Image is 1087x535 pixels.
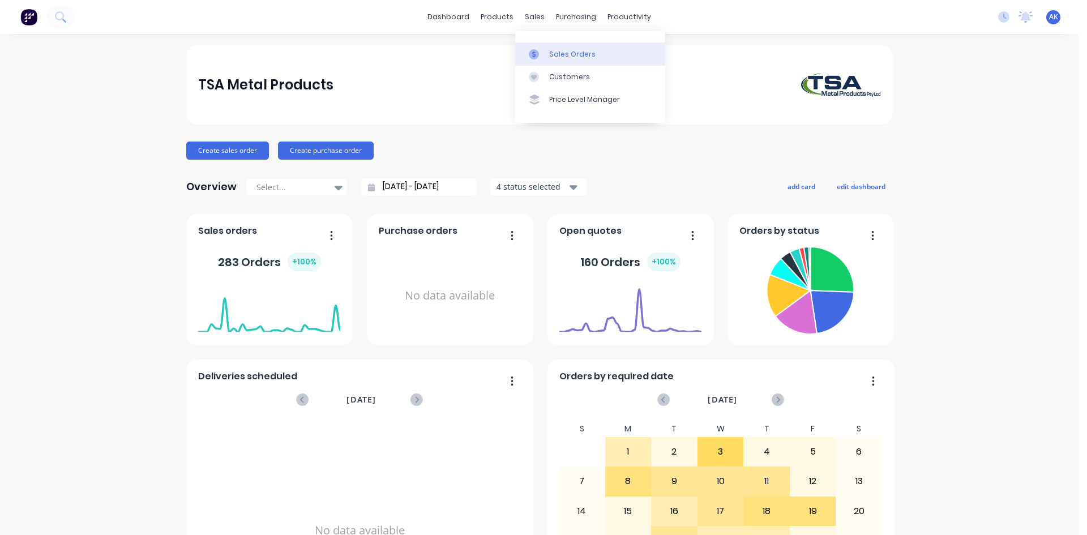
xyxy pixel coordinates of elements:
[346,393,376,406] span: [DATE]
[651,421,697,437] div: T
[559,224,622,238] span: Open quotes
[422,8,475,25] a: dashboard
[780,179,823,194] button: add card
[836,497,881,525] div: 20
[186,176,237,198] div: Overview
[743,421,790,437] div: T
[698,438,743,466] div: 3
[515,88,665,111] a: Price Level Manager
[288,252,321,271] div: + 100 %
[602,8,657,25] div: productivity
[698,467,743,495] div: 10
[790,467,836,495] div: 12
[379,224,457,238] span: Purchase orders
[559,370,674,383] span: Orders by required date
[697,421,744,437] div: W
[698,497,743,525] div: 17
[580,252,681,271] div: 160 Orders
[550,8,602,25] div: purchasing
[801,73,880,97] img: TSA Metal Products
[836,438,881,466] div: 6
[490,178,587,195] button: 4 status selected
[652,467,697,495] div: 9
[606,467,651,495] div: 8
[744,497,789,525] div: 18
[549,49,596,59] div: Sales Orders
[606,497,651,525] div: 15
[497,181,568,192] div: 4 status selected
[218,252,321,271] div: 283 Orders
[790,497,836,525] div: 19
[836,467,881,495] div: 13
[1049,12,1058,22] span: AK
[605,421,652,437] div: M
[278,142,374,160] button: Create purchase order
[836,421,882,437] div: S
[559,467,605,495] div: 7
[549,95,620,105] div: Price Level Manager
[198,224,257,238] span: Sales orders
[515,42,665,65] a: Sales Orders
[739,224,819,238] span: Orders by status
[652,438,697,466] div: 2
[829,179,893,194] button: edit dashboard
[790,438,836,466] div: 5
[519,8,550,25] div: sales
[515,66,665,88] a: Customers
[559,497,605,525] div: 14
[606,438,651,466] div: 1
[744,438,789,466] div: 4
[198,370,297,383] span: Deliveries scheduled
[20,8,37,25] img: Factory
[186,142,269,160] button: Create sales order
[708,393,737,406] span: [DATE]
[198,74,333,96] div: TSA Metal Products
[475,8,519,25] div: products
[549,72,590,82] div: Customers
[559,421,605,437] div: S
[790,421,836,437] div: F
[652,497,697,525] div: 16
[379,242,521,349] div: No data available
[647,252,681,271] div: + 100 %
[744,467,789,495] div: 11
